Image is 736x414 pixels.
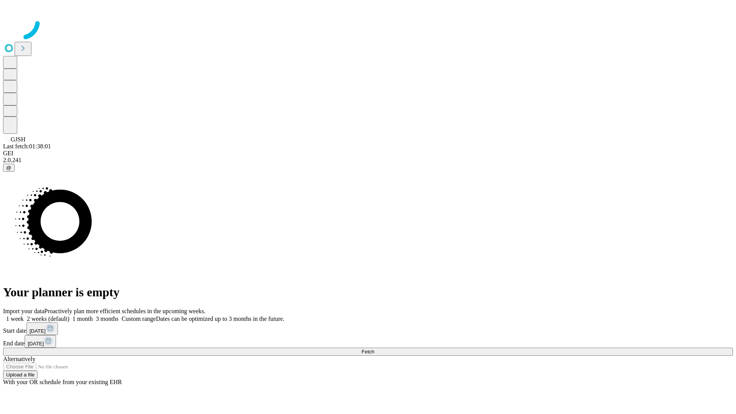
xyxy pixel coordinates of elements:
[3,348,733,356] button: Fetch
[6,165,11,171] span: @
[44,308,205,314] span: Proactively plan more efficient schedules in the upcoming weeks.
[3,322,733,335] div: Start date
[3,371,38,379] button: Upload a file
[3,308,44,314] span: Import your data
[3,164,15,172] button: @
[26,322,58,335] button: [DATE]
[72,315,93,322] span: 1 month
[25,335,56,348] button: [DATE]
[3,356,35,362] span: Alternatively
[3,285,733,299] h1: Your planner is empty
[3,150,733,157] div: GEI
[3,157,733,164] div: 2.0.241
[122,315,156,322] span: Custom range
[3,379,122,385] span: With your OR schedule from your existing EHR
[3,335,733,348] div: End date
[11,136,25,143] span: GJSH
[361,349,374,355] span: Fetch
[30,328,46,334] span: [DATE]
[3,143,51,149] span: Last fetch: 01:38:01
[156,315,284,322] span: Dates can be optimized up to 3 months in the future.
[27,315,69,322] span: 2 weeks (default)
[28,341,44,347] span: [DATE]
[6,315,24,322] span: 1 week
[96,315,118,322] span: 3 months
